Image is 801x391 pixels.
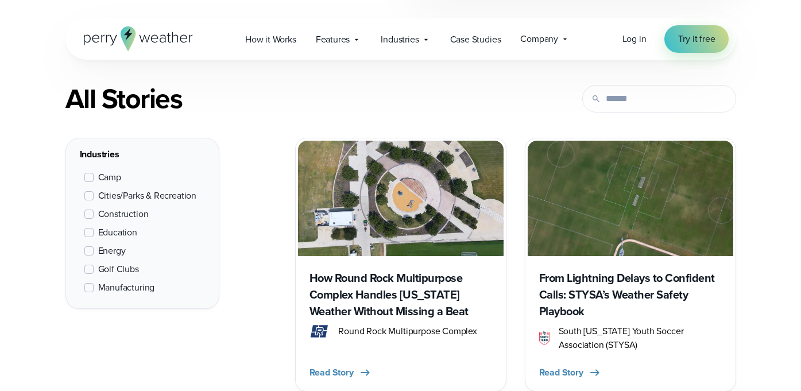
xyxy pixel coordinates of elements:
[539,366,602,380] button: Read Story
[309,270,492,320] h3: How Round Rock Multipurpose Complex Handles [US_STATE] Weather Without Missing a Beat
[98,226,137,239] span: Education
[539,366,583,380] span: Read Story
[98,281,155,295] span: Manufacturing
[80,148,205,161] div: Industries
[235,28,306,51] a: How it Works
[98,171,121,184] span: Camp
[309,366,354,380] span: Read Story
[440,28,511,51] a: Case Studies
[309,324,330,338] img: round rock
[65,83,506,115] div: All Stories
[316,33,350,47] span: Features
[664,25,729,53] a: Try it free
[622,32,647,45] span: Log in
[98,207,149,221] span: Construction
[539,270,722,320] h3: From Lightning Delays to Confident Calls: STYSA’s Weather Safety Playbook
[539,331,550,345] img: STYSA
[381,33,419,47] span: Industries
[559,324,722,352] span: South [US_STATE] Youth Soccer Association (STYSA)
[309,366,372,380] button: Read Story
[622,32,647,46] a: Log in
[98,244,126,258] span: Energy
[338,324,477,338] span: Round Rock Multipurpose Complex
[520,32,558,46] span: Company
[98,189,197,203] span: Cities/Parks & Recreation
[245,33,296,47] span: How it Works
[98,262,139,276] span: Golf Clubs
[450,33,501,47] span: Case Studies
[678,32,715,46] span: Try it free
[298,141,504,256] img: Round Rock Complex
